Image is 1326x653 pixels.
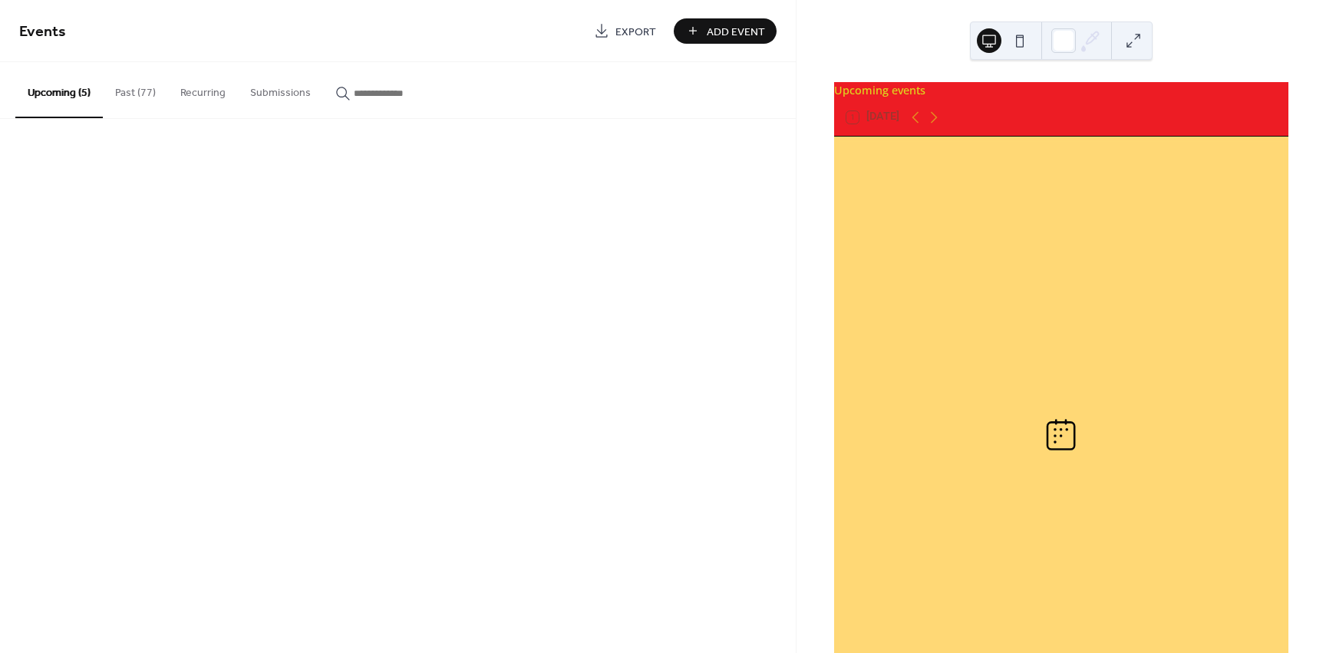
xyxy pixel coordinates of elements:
[615,24,656,40] span: Export
[834,82,1288,99] div: Upcoming events
[103,62,168,117] button: Past (77)
[168,62,238,117] button: Recurring
[707,24,765,40] span: Add Event
[582,18,668,44] a: Export
[15,62,103,118] button: Upcoming (5)
[238,62,323,117] button: Submissions
[19,17,66,47] span: Events
[674,18,777,44] button: Add Event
